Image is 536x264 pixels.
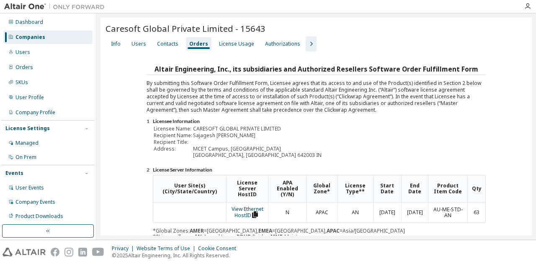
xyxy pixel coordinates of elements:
[15,94,44,101] div: User Profile
[268,175,306,202] th: APA Enabled (Y/N)
[15,213,63,220] div: Product Downloads
[15,49,30,56] div: Users
[51,248,59,256] img: facebook.svg
[5,125,50,132] div: License Settings
[15,185,44,191] div: User Events
[15,34,45,41] div: Companies
[15,199,55,205] div: Company Events
[428,202,467,223] td: AU-ME-STD-AN
[373,175,401,202] th: Start Date
[112,245,137,252] div: Privacy
[154,126,192,132] td: Licensee Name:
[467,202,485,223] td: 63
[4,3,109,11] img: Altair One
[258,227,272,234] b: EMEA
[111,41,121,47] div: Info
[154,139,192,145] td: Recipient Title:
[193,126,322,132] td: CARESOFT GLOBAL PRIVATE LIMITED
[306,175,338,202] th: Global Zone*
[271,233,283,240] b: MNT
[193,152,322,158] td: [GEOGRAPHIC_DATA], [GEOGRAPHIC_DATA] 642003 IN
[5,170,23,177] div: Events
[338,175,373,202] th: License Type**
[137,245,198,252] div: Website Terms of Use
[15,109,55,116] div: Company Profile
[373,202,401,223] td: [DATE]
[306,202,338,223] td: APAC
[226,175,268,202] th: License Server HostID
[237,233,251,240] b: PDUP
[112,252,241,259] p: © 2025 Altair Engineering, Inc. All Rights Reserved.
[78,248,87,256] img: linkedin.svg
[268,202,306,223] td: N
[131,41,146,47] div: Users
[106,23,265,34] span: Caresoft Global Private Limited - 15643
[153,175,486,239] div: *Global Zones: =[GEOGRAPHIC_DATA], =[GEOGRAPHIC_DATA], =Asia/[GEOGRAPHIC_DATA] **License Types: -...
[153,175,226,202] th: User Site(s) (City/State/Country)
[428,175,467,202] th: Product Item Code
[265,41,300,47] div: Authorizations
[153,118,486,125] li: Licensee Information
[198,245,241,252] div: Cookie Consent
[154,133,192,138] td: Recipient Name:
[189,41,208,47] div: Orders
[154,146,192,152] td: Address:
[193,133,322,138] td: Sajagesh [PERSON_NAME]
[15,64,33,71] div: Orders
[219,41,254,47] div: License Usage
[194,233,202,240] b: AN
[190,227,204,234] b: AMER
[232,205,263,219] a: View Ethernet HostID
[401,175,428,202] th: End Date
[15,79,28,86] div: SKUs
[401,202,428,223] td: [DATE]
[193,146,322,152] td: MCET Campus, [GEOGRAPHIC_DATA]
[338,202,373,223] td: AN
[153,167,486,174] li: License Server Information
[92,248,104,256] img: youtube.svg
[467,175,485,202] th: Qty
[3,248,46,256] img: altair_logo.svg
[157,41,178,47] div: Contacts
[15,154,36,161] div: On Prem
[327,227,340,234] b: APAC
[15,19,43,26] div: Dashboard
[64,248,73,256] img: instagram.svg
[147,63,486,75] h3: Altair Engineering, Inc., its subsidiaries and Authorized Resellers Software Order Fulfillment Form
[15,140,39,146] div: Managed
